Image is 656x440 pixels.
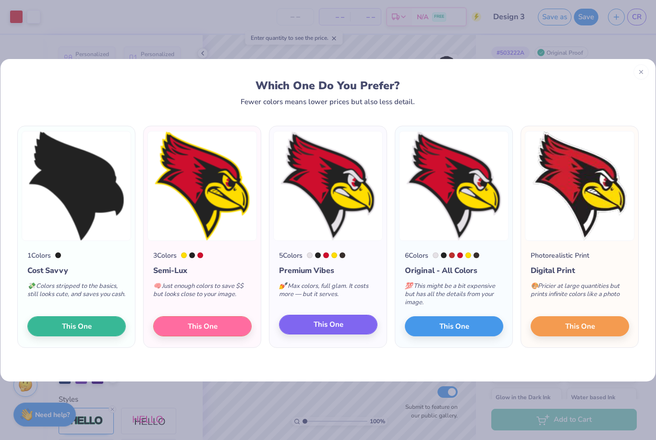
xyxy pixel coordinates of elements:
[22,131,131,241] img: 1 color option
[197,252,203,258] div: 186 C
[27,316,126,336] button: This One
[181,252,187,258] div: Yellow C
[531,250,589,261] div: Photorealistic Print
[465,252,471,258] div: Yellow C
[449,252,455,258] div: 7620 C
[405,250,428,261] div: 6 Colors
[439,321,469,332] span: This One
[153,282,161,290] span: 🧠
[405,276,503,316] div: This might be a bit expensive but has all the details from your image.
[315,252,321,258] div: Neutral Black C
[27,79,629,92] div: Which One Do You Prefer?
[531,282,538,290] span: 🎨
[433,252,438,258] div: 663 C
[153,276,252,308] div: Just enough colors to save $$ but looks close to your image.
[474,252,479,258] div: 440 C
[340,252,345,258] div: 440 C
[153,265,252,276] div: Semi-Lux
[331,252,337,258] div: Yellow C
[55,252,61,258] div: Neutral Black C
[314,319,343,330] span: This One
[531,265,629,276] div: Digital Print
[27,250,51,261] div: 1 Colors
[323,252,329,258] div: 186 C
[531,316,629,336] button: This One
[525,131,634,241] img: Photorealistic preview
[188,321,218,332] span: This One
[279,315,377,335] button: This One
[189,252,195,258] div: Neutral Black C
[153,316,252,336] button: This One
[27,282,35,290] span: 💸
[565,321,595,332] span: This One
[307,252,313,258] div: 663 C
[405,316,503,336] button: This One
[405,265,503,276] div: Original - All Colors
[62,321,92,332] span: This One
[27,265,126,276] div: Cost Savvy
[399,131,509,241] img: 6 color option
[457,252,463,258] div: 186 C
[405,282,413,290] span: 💯
[279,250,303,261] div: 5 Colors
[279,276,377,308] div: Max colors, full glam. It costs more — but it serves.
[279,282,287,290] span: 💅
[241,98,415,106] div: Fewer colors means lower prices but also less detail.
[27,276,126,308] div: Colors stripped to the basics, still looks cute, and saves you cash.
[153,250,177,261] div: 3 Colors
[441,252,447,258] div: Neutral Black C
[531,276,629,308] div: Pricier at large quantities but prints infinite colors like a photo
[279,265,377,276] div: Premium Vibes
[147,131,257,241] img: 3 color option
[273,131,383,241] img: 5 color option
